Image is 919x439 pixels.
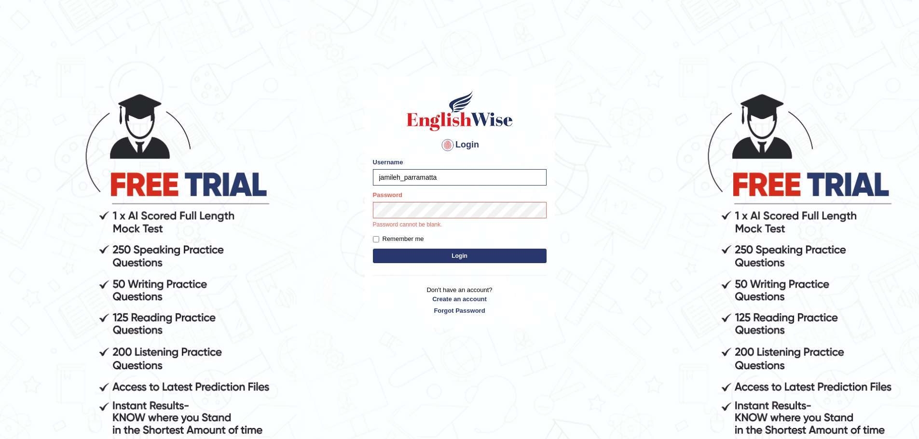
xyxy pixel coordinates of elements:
label: Remember me [373,234,424,244]
button: Login [373,249,547,263]
p: Don't have an account? [373,285,547,315]
h4: Login [373,137,547,153]
label: Username [373,158,403,167]
input: Remember me [373,236,379,242]
img: Logo of English Wise sign in for intelligent practice with AI [405,89,515,133]
a: Forgot Password [373,306,547,315]
p: Password cannot be blank. [373,221,547,229]
a: Create an account [373,294,547,304]
label: Password [373,190,402,200]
